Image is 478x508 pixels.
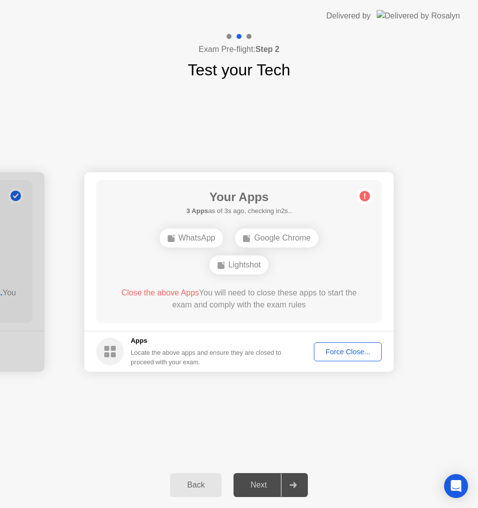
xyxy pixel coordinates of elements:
[186,188,291,206] h1: Your Apps
[170,473,222,497] button: Back
[160,229,224,248] div: WhatsApp
[111,287,368,311] div: You will need to close these apps to start the exam and comply with the exam rules
[131,348,282,367] div: Locate the above apps and ensure they are closed to proceed with your exam.
[173,481,219,490] div: Back
[186,206,291,216] h5: as of 3s ago, checking in2s..
[444,474,468,498] div: Open Intercom Messenger
[377,10,460,21] img: Delivered by Rosalyn
[255,45,279,53] b: Step 2
[234,473,308,497] button: Next
[235,229,318,248] div: Google Chrome
[237,481,281,490] div: Next
[199,43,279,55] h4: Exam Pre-flight:
[186,207,208,215] b: 3 Apps
[131,336,282,346] h5: Apps
[317,348,378,356] div: Force Close...
[326,10,371,22] div: Delivered by
[188,58,290,82] h1: Test your Tech
[314,342,382,361] button: Force Close...
[210,255,269,274] div: Lightshot
[121,288,199,297] span: Close the above Apps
